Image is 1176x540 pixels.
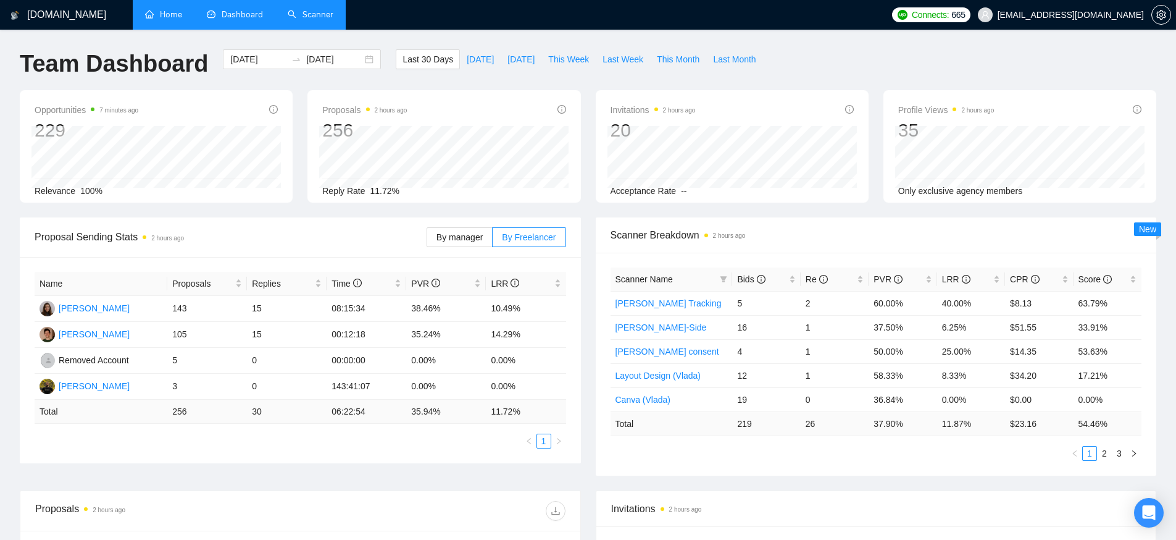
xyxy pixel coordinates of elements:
td: 0 [247,374,327,400]
td: 0.00% [486,374,565,400]
img: VM [40,301,55,316]
td: 143 [167,296,247,322]
td: 256 [167,400,247,424]
span: [DATE] [507,53,535,66]
a: Canva (Vlada) [615,395,671,405]
span: Opportunities [35,103,138,117]
a: 3 [1112,447,1126,460]
button: right [1127,446,1141,461]
time: 2 hours ago [713,232,746,239]
button: left [1067,446,1082,461]
h1: Team Dashboard [20,49,208,78]
a: setting [1151,10,1171,20]
td: 15 [247,296,327,322]
span: Replies [252,277,312,290]
time: 2 hours ago [93,507,125,513]
input: End date [306,53,362,66]
td: 10.49% [486,296,565,322]
span: LRR [942,274,970,284]
td: 25.00% [937,339,1005,363]
span: Re [806,274,828,284]
span: to [291,54,301,64]
div: 20 [611,119,696,142]
td: 40.00% [937,291,1005,315]
td: 0.00% [1074,387,1141,411]
span: setting [1152,10,1170,20]
li: Previous Page [522,434,536,449]
div: Proposals [35,501,300,521]
span: CPR [1010,274,1039,284]
div: [PERSON_NAME] [59,302,130,315]
span: info-circle [511,279,519,287]
time: 7 minutes ago [99,107,138,114]
td: 38.46% [406,296,486,322]
span: Last 30 Days [402,53,453,66]
span: Scanner Breakdown [611,227,1142,243]
span: info-circle [962,275,970,284]
li: Next Page [1127,446,1141,461]
td: 105 [167,322,247,348]
span: 11.72% [370,186,399,196]
a: 1 [1083,447,1096,460]
span: 100% [80,186,102,196]
span: Only exclusive agency members [898,186,1023,196]
td: 0.00% [937,387,1005,411]
td: 30 [247,400,327,424]
span: filter [717,270,730,289]
a: 1 [537,434,551,448]
span: Invitations [611,103,696,117]
span: dashboard [207,10,215,19]
td: 60.00% [869,291,936,315]
span: LRR [491,279,519,289]
td: 58.33% [869,363,936,387]
span: New [1139,224,1156,234]
div: 229 [35,119,138,142]
span: info-circle [1031,275,1040,284]
button: Last Week [596,49,650,69]
td: 2 [801,291,869,315]
td: 0.00% [406,348,486,374]
div: [PERSON_NAME] [59,327,130,341]
td: 08:15:34 [327,296,406,322]
span: info-circle [1133,105,1141,114]
span: This Week [548,53,589,66]
td: 26 [801,411,869,436]
span: left [525,437,533,445]
td: 63.79% [1074,291,1141,315]
span: PVR [874,274,903,284]
span: Time [332,279,361,289]
td: 8.33% [937,363,1005,387]
td: 00:12:18 [327,322,406,348]
a: [PERSON_NAME] consent [615,347,719,356]
input: Start date [230,53,286,66]
td: 19 [732,387,800,411]
td: 00:00:00 [327,348,406,374]
span: info-circle [557,105,566,114]
span: Reply Rate [322,186,365,196]
li: 3 [1112,446,1127,461]
img: AL [40,327,55,342]
li: Next Page [551,434,566,449]
span: user [981,11,990,19]
td: 3 [167,374,247,400]
td: $14.35 [1005,339,1073,363]
span: 665 [951,8,965,22]
button: right [551,434,566,449]
td: 50.00% [869,339,936,363]
span: info-circle [894,275,903,284]
li: 1 [536,434,551,449]
time: 2 hours ago [961,107,994,114]
td: 6.25% [937,315,1005,339]
span: Invitations [611,501,1141,517]
div: Open Intercom Messenger [1134,498,1164,528]
span: info-circle [353,279,362,287]
a: searchScanner [288,9,333,20]
a: Layout Design (Vlada) [615,371,701,381]
button: Last 30 Days [396,49,460,69]
th: Proposals [167,272,247,296]
button: This Month [650,49,706,69]
button: [DATE] [501,49,541,69]
span: Proposal Sending Stats [35,229,427,245]
span: info-circle [1103,275,1112,284]
span: Profile Views [898,103,995,117]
